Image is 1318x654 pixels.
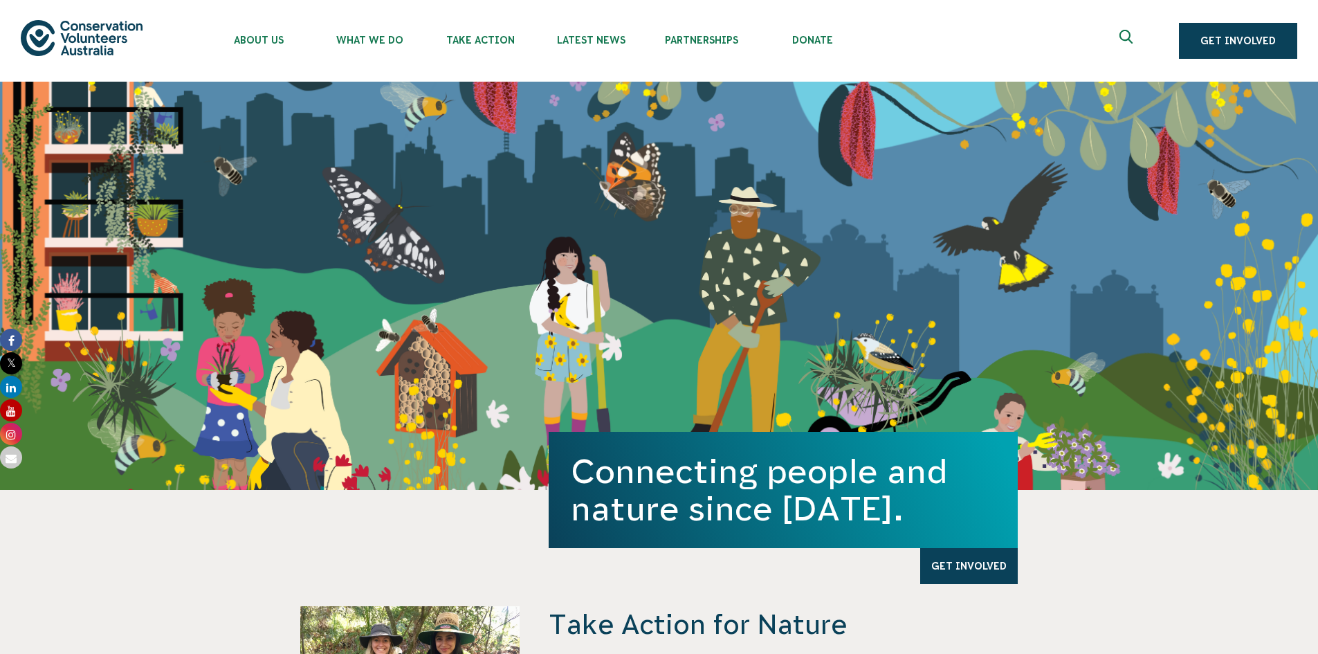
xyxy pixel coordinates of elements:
[536,35,646,46] span: Latest News
[21,20,143,55] img: logo.svg
[571,453,996,527] h1: Connecting people and nature since [DATE].
[549,606,1018,642] h4: Take Action for Nature
[1111,24,1144,57] button: Expand search box Close search box
[314,35,425,46] span: What We Do
[920,548,1018,584] a: Get Involved
[646,35,757,46] span: Partnerships
[203,35,314,46] span: About Us
[1179,23,1297,59] a: Get Involved
[757,35,868,46] span: Donate
[425,35,536,46] span: Take Action
[1119,30,1137,52] span: Expand search box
